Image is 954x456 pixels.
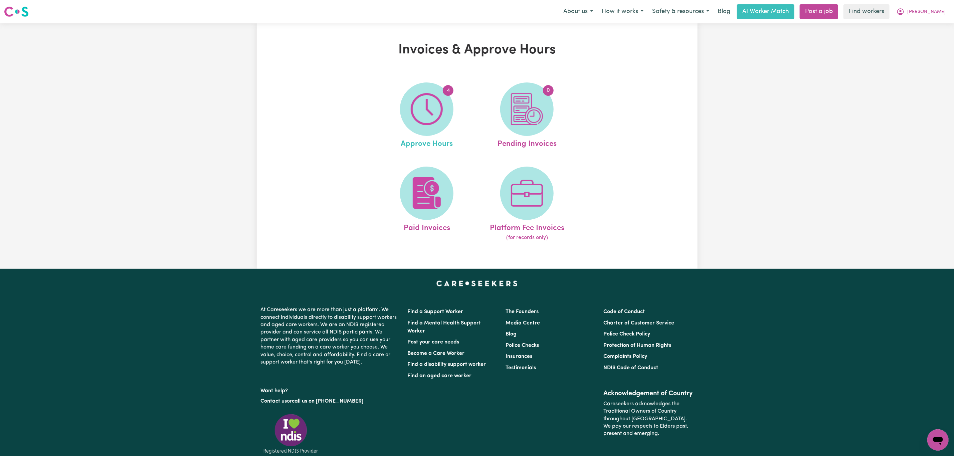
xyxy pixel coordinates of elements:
a: Post your care needs [408,339,459,345]
a: Find a disability support worker [408,362,486,367]
a: Blog [714,4,734,19]
a: Testimonials [506,365,536,371]
span: 4 [443,85,453,96]
a: Blog [506,331,517,337]
h2: Acknowledgement of Country [603,390,693,398]
span: 0 [543,85,554,96]
span: [PERSON_NAME] [907,8,946,16]
p: or [261,395,400,408]
iframe: Button to launch messaging window, conversation in progress [927,429,949,451]
a: Charter of Customer Service [603,320,674,326]
p: Want help? [261,385,400,395]
a: Find workers [843,4,890,19]
a: Code of Conduct [603,309,645,314]
a: Careseekers logo [4,4,29,19]
a: Protection of Human Rights [603,343,671,348]
span: Pending Invoices [498,136,557,150]
p: At Careseekers we are more than just a platform. We connect individuals directly to disability su... [261,303,400,369]
a: Platform Fee Invoices(for records only) [479,167,575,242]
a: Insurances [506,354,532,359]
a: call us on [PHONE_NUMBER] [292,399,364,404]
button: How it works [597,5,648,19]
button: Safety & resources [648,5,714,19]
a: Police Checks [506,343,539,348]
a: Police Check Policy [603,331,650,337]
a: Pending Invoices [479,82,575,150]
a: NDIS Code of Conduct [603,365,658,371]
span: Platform Fee Invoices [490,220,564,234]
a: Paid Invoices [379,167,475,242]
a: Careseekers home page [436,281,518,286]
img: Registered NDIS provider [261,413,321,455]
a: Become a Care Worker [408,351,465,356]
button: My Account [892,5,950,19]
a: Post a job [800,4,838,19]
a: The Founders [506,309,539,314]
p: Careseekers acknowledges the Traditional Owners of Country throughout [GEOGRAPHIC_DATA]. We pay o... [603,398,693,440]
a: Media Centre [506,320,540,326]
h1: Invoices & Approve Hours [334,42,620,58]
span: Approve Hours [401,136,453,150]
a: Complaints Policy [603,354,647,359]
a: Find a Mental Health Support Worker [408,320,481,334]
a: AI Worker Match [737,4,794,19]
a: Approve Hours [379,82,475,150]
span: Paid Invoices [404,220,450,234]
a: Find an aged care worker [408,373,472,379]
img: Careseekers logo [4,6,29,18]
a: Contact us [261,399,287,404]
span: (for records only) [506,234,548,242]
a: Find a Support Worker [408,309,463,314]
button: About us [559,5,597,19]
